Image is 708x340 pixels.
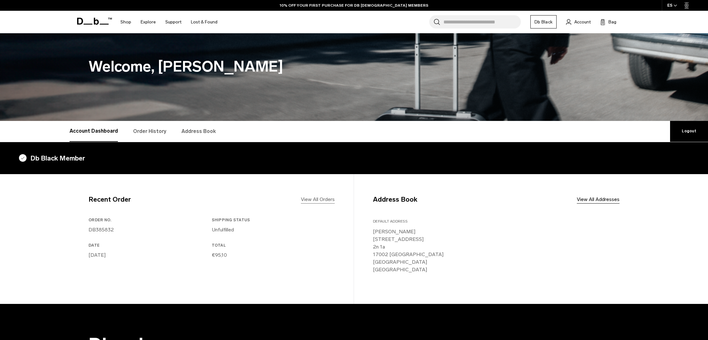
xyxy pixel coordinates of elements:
[577,196,619,203] a: View All Addresses
[88,194,131,205] h4: Recent Order
[670,121,708,142] a: Logout
[120,11,131,33] a: Shop
[70,121,118,142] a: Account Dashboard
[88,55,619,78] h1: Welcome, [PERSON_NAME]
[191,11,217,33] a: Lost & Found
[530,15,557,28] a: Db Black
[88,242,209,248] h3: Date
[280,3,428,8] a: 10% OFF YOUR FIRST PURCHASE FOR DB [DEMOGRAPHIC_DATA] MEMBERS
[212,226,333,234] p: Unfulfilled
[181,121,216,142] a: Address Book
[608,19,616,25] span: Bag
[141,11,156,33] a: Explore
[600,18,616,26] button: Bag
[373,228,619,274] p: [PERSON_NAME] [STREET_ADDRESS] 2n 1a 17002 [GEOGRAPHIC_DATA] [GEOGRAPHIC_DATA] [GEOGRAPHIC_DATA]
[133,121,166,142] a: Order History
[88,251,209,259] p: [DATE]
[212,217,333,223] h3: Shipping Status
[88,227,114,233] a: DB385832
[574,19,591,25] span: Account
[19,153,689,163] h4: Db Black Member
[301,196,335,203] a: View All Orders
[88,217,209,223] h3: Order No.
[373,194,417,205] h4: Address Book
[566,18,591,26] a: Account
[212,251,333,259] p: €95,10
[116,11,222,33] nav: Main Navigation
[212,242,333,248] h3: Total
[165,11,181,33] a: Support
[373,219,407,224] span: Default Address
